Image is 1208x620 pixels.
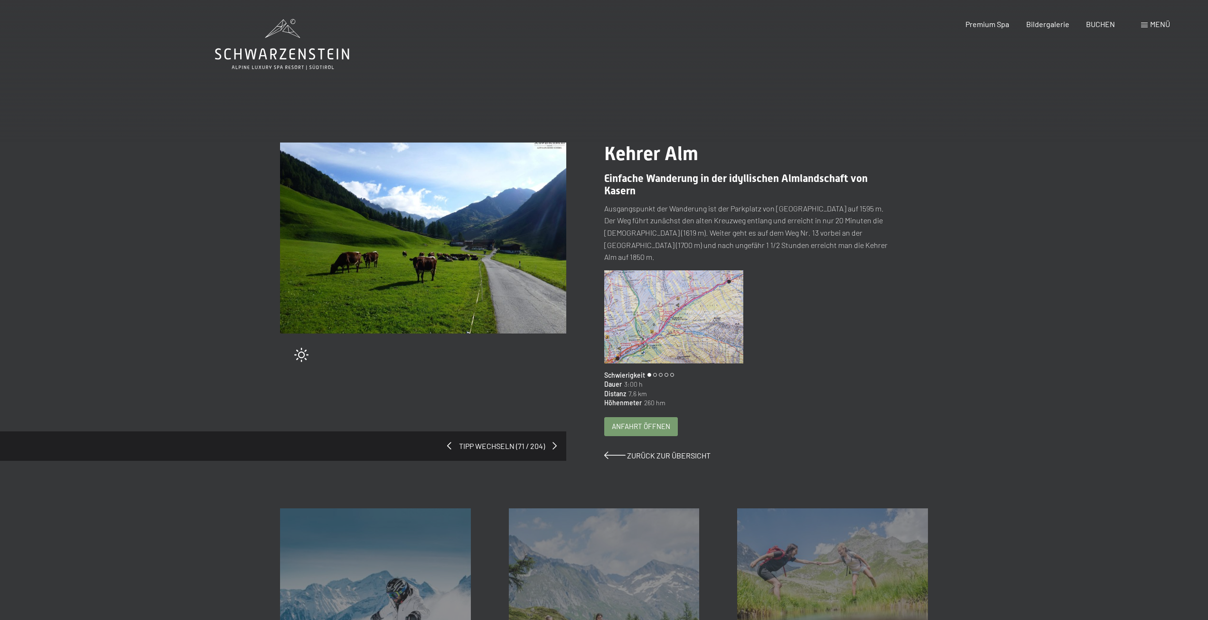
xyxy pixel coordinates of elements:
[1150,19,1170,29] span: Menü
[604,398,642,408] span: Höhenmeter
[965,19,1009,29] a: Premium Spa
[604,451,711,460] a: Zurück zur Übersicht
[451,441,552,451] span: Tipp wechseln (71 / 204)
[280,143,566,334] img: Kehrer Alm
[604,202,890,263] p: Ausgangspunkt der Wanderung ist der Parkplatz von [GEOGRAPHIC_DATA] auf 1595 m. Der Weg führt zun...
[642,398,665,408] span: 260 hm
[604,270,744,363] img: Kehrer Alm
[622,380,643,389] span: 3:00 h
[1026,19,1069,29] a: Bildergalerie
[604,143,698,165] span: Kehrer Alm
[612,421,670,431] span: Anfahrt öffnen
[604,371,645,380] span: Schwierigkeit
[604,389,626,399] span: Distanz
[604,172,868,197] span: Einfache Wanderung in der idyllischen Almlandschaft von Kasern
[627,451,711,460] span: Zurück zur Übersicht
[1086,19,1115,29] a: BUCHEN
[626,389,647,399] span: 7,6 km
[604,380,622,389] span: Dauer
